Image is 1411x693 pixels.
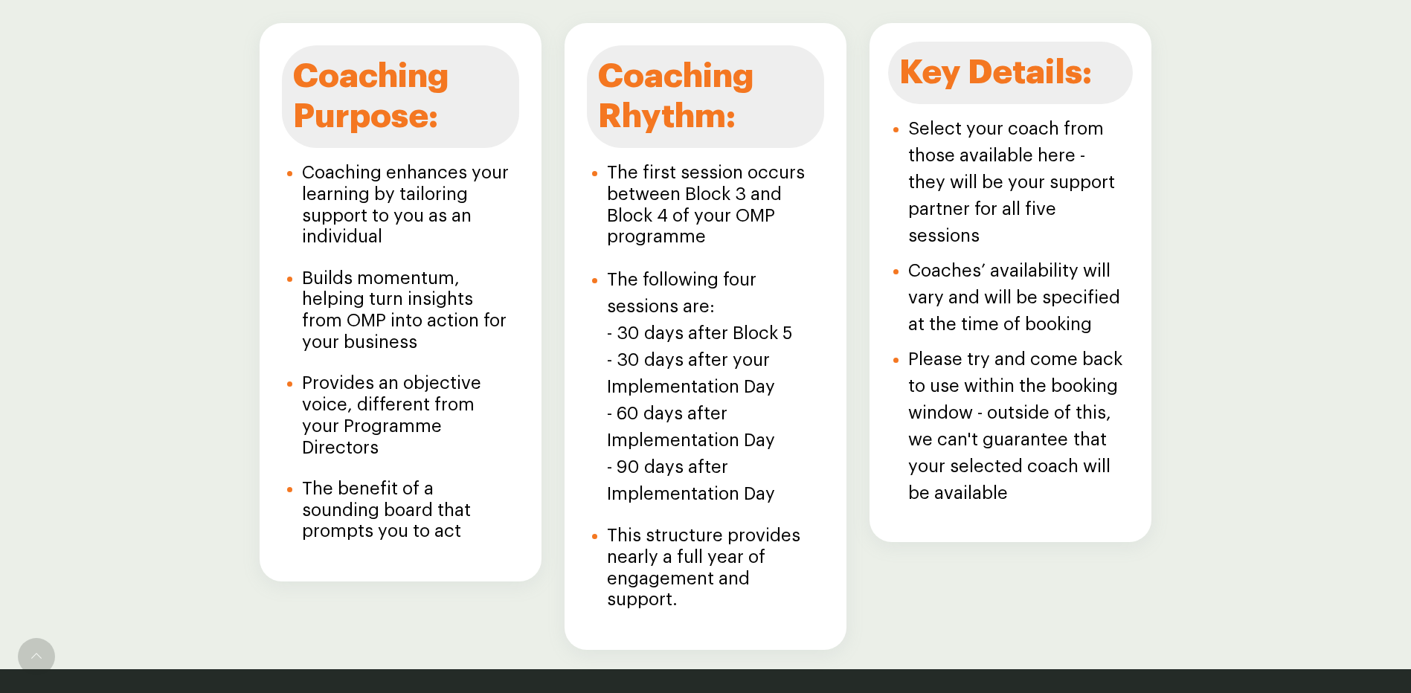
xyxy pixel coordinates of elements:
span: Select your coach from those available here - they will be your support partner for all five sess... [908,120,1115,245]
span: The benefit of a sounding board that prompts you to act [302,480,471,541]
span: The first session occurs between Block 3 and Block 4 of your OMP programme [607,164,805,245]
span: The following four sessions are: - 30 days after Block 5 - 30 days after your Implementation Day ... [607,271,793,503]
span: Builds momentum, helping turn insights from OMP into action for your business [302,269,507,351]
span: Coaches’ availability will vary and will be specified at the time of booking [908,262,1120,333]
span: Please try and come back to use within the booking window - outside of this, we can't guarantee t... [908,350,1122,502]
h2: Coaching Purpose: [282,45,519,148]
span: This structure provides nearly a full year of engagement and support. [607,526,800,608]
span: Coaching enhances your learning by tailoring support to you as an individual [302,164,509,245]
h2: Coaching Rhythm: [587,45,824,148]
h2: Key Details: [888,42,1133,104]
span: Provides an objective voice, different from your Programme Directors [302,374,481,456]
